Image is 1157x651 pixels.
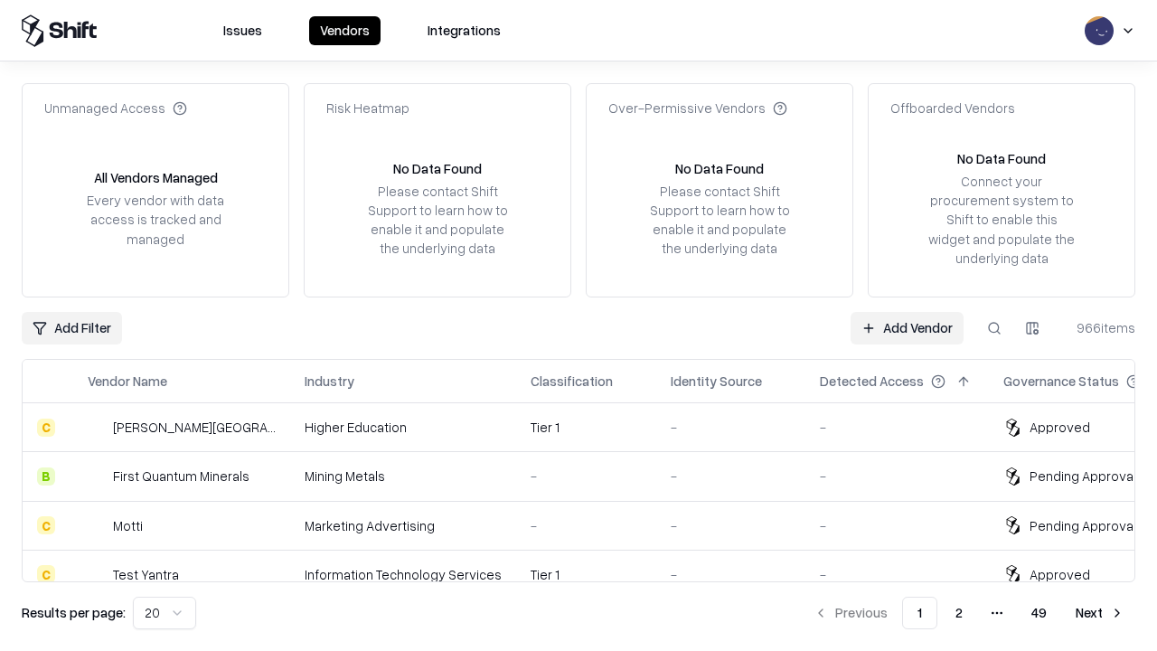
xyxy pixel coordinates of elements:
[88,516,106,534] img: Motti
[671,565,791,584] div: -
[671,418,791,437] div: -
[80,191,230,248] div: Every vendor with data access is tracked and managed
[37,516,55,534] div: C
[671,516,791,535] div: -
[37,565,55,583] div: C
[22,312,122,344] button: Add Filter
[820,418,974,437] div: -
[417,16,512,45] button: Integrations
[393,159,482,178] div: No Data Found
[927,172,1077,268] div: Connect your procurement system to Shift to enable this widget and populate the underlying data
[88,565,106,583] img: Test Yantra
[305,418,502,437] div: Higher Education
[113,467,249,486] div: First Quantum Minerals
[305,565,502,584] div: Information Technology Services
[113,418,276,437] div: [PERSON_NAME][GEOGRAPHIC_DATA]
[113,516,143,535] div: Motti
[820,372,924,391] div: Detected Access
[1030,516,1136,535] div: Pending Approval
[531,372,613,391] div: Classification
[1017,597,1061,629] button: 49
[851,312,964,344] a: Add Vendor
[890,99,1015,118] div: Offboarded Vendors
[957,149,1046,168] div: No Data Found
[803,597,1135,629] nav: pagination
[22,603,126,622] p: Results per page:
[941,597,977,629] button: 2
[113,565,179,584] div: Test Yantra
[1030,565,1090,584] div: Approved
[326,99,409,118] div: Risk Heatmap
[88,467,106,486] img: First Quantum Minerals
[212,16,273,45] button: Issues
[671,372,762,391] div: Identity Source
[531,516,642,535] div: -
[644,182,795,259] div: Please contact Shift Support to learn how to enable it and populate the underlying data
[1003,372,1119,391] div: Governance Status
[820,516,974,535] div: -
[1065,597,1135,629] button: Next
[1030,418,1090,437] div: Approved
[305,467,502,486] div: Mining Metals
[1063,318,1135,337] div: 966 items
[88,419,106,437] img: Reichman University
[820,467,974,486] div: -
[531,467,642,486] div: -
[675,159,764,178] div: No Data Found
[531,565,642,584] div: Tier 1
[531,418,642,437] div: Tier 1
[88,372,167,391] div: Vendor Name
[37,467,55,486] div: B
[44,99,187,118] div: Unmanaged Access
[362,182,513,259] div: Please contact Shift Support to learn how to enable it and populate the underlying data
[309,16,381,45] button: Vendors
[671,467,791,486] div: -
[37,419,55,437] div: C
[305,372,354,391] div: Industry
[608,99,787,118] div: Over-Permissive Vendors
[902,597,937,629] button: 1
[305,516,502,535] div: Marketing Advertising
[1030,467,1136,486] div: Pending Approval
[820,565,974,584] div: -
[94,168,218,187] div: All Vendors Managed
